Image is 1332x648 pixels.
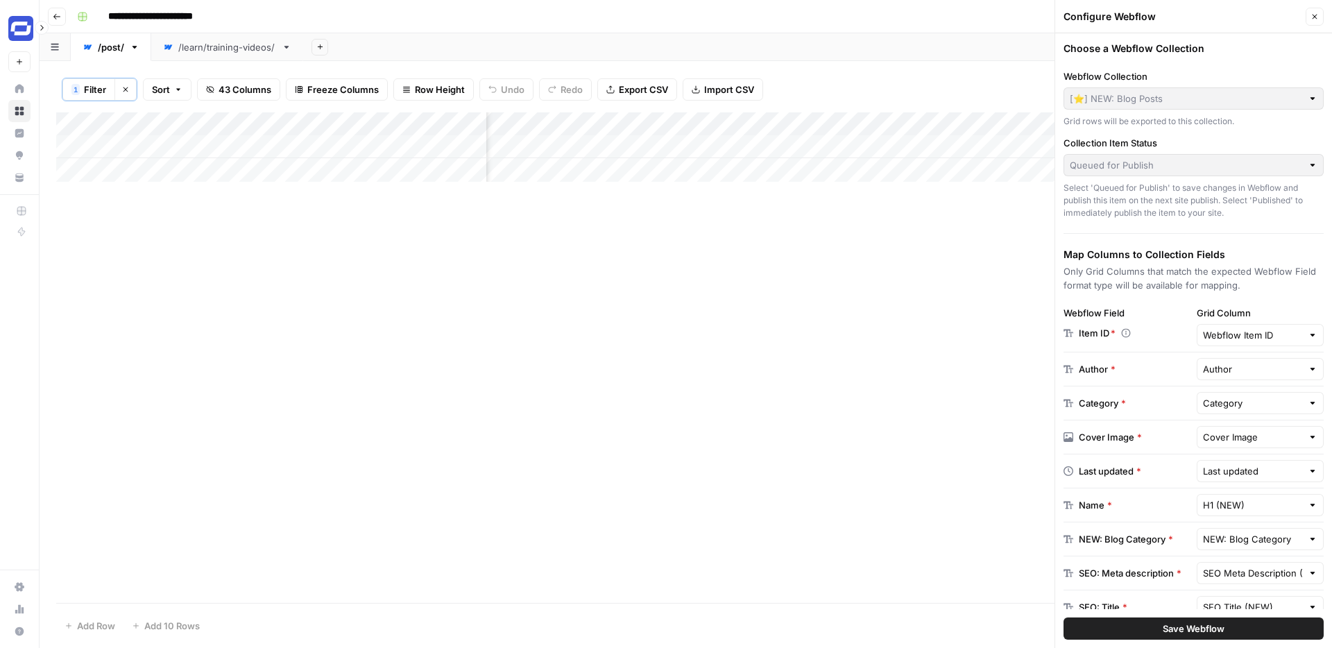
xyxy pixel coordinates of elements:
span: Save Webflow [1163,622,1224,636]
p: Item ID [1079,326,1116,340]
button: Freeze Columns [286,78,388,101]
label: Collection Item Status [1064,136,1324,150]
a: /learn/training-videos/ [151,33,303,61]
input: Webflow Item ID [1203,328,1303,342]
span: 1 [74,84,78,95]
span: Add Row [77,619,115,633]
a: Opportunities [8,144,31,167]
span: Row Height [415,83,465,96]
button: Export CSV [597,78,677,101]
span: Export CSV [619,83,668,96]
div: Grid rows will be exported to this collection. [1064,115,1324,128]
h3: Map Columns to Collection Fields [1064,248,1324,262]
input: NEW: Blog Category [1203,532,1303,546]
input: Category [1203,396,1303,410]
span: Import CSV [704,83,754,96]
h3: Choose a Webflow Collection [1064,42,1324,56]
label: Webflow Collection [1064,69,1324,83]
div: SEO: Meta description [1079,566,1181,580]
button: Import CSV [683,78,763,101]
button: Redo [539,78,592,101]
button: 43 Columns [197,78,280,101]
a: Insights [8,122,31,144]
div: SEO: Title [1079,600,1127,614]
input: SEO Meta Description (NEW) [1203,566,1303,580]
div: NEW: Blog Category [1079,532,1173,546]
span: Sort [152,83,170,96]
span: Required [1111,362,1116,376]
input: Author [1203,362,1303,376]
span: Required [1177,566,1181,580]
a: Browse [8,100,31,122]
div: Cover Image [1079,430,1142,444]
p: Only Grid Columns that match the expected Webflow Field format type will be available for mapping. [1064,264,1324,292]
a: Settings [8,576,31,598]
a: Your Data [8,167,31,189]
span: Required [1111,327,1116,339]
button: Add 10 Rows [123,615,208,637]
input: Cover Image [1203,430,1303,444]
span: Required [1136,464,1141,478]
div: Category [1079,396,1126,410]
input: Last updated [1203,464,1303,478]
input: Queued for Publish [1070,158,1302,172]
div: Author [1079,362,1116,376]
button: 1Filter [62,78,114,101]
button: Sort [143,78,191,101]
input: H1 (NEW) [1203,498,1303,512]
button: Save Webflow [1064,617,1324,640]
span: Required [1168,532,1173,546]
a: Home [8,78,31,100]
button: Add Row [56,615,123,637]
div: 1 [71,84,80,95]
button: Help + Support [8,620,31,642]
button: Workspace: Synthesia [8,11,31,46]
span: Redo [561,83,583,96]
div: Last updated [1079,464,1141,478]
img: Synthesia Logo [8,16,33,41]
button: Row Height [393,78,474,101]
span: Required [1137,430,1142,444]
span: 43 Columns [219,83,271,96]
a: Usage [8,598,31,620]
span: Required [1122,600,1127,614]
div: Name [1079,498,1112,512]
a: /post/ [71,33,151,61]
span: Required [1107,498,1112,512]
div: Select 'Queued for Publish' to save changes in Webflow and publish this item on the next site pub... [1064,182,1324,219]
button: Undo [479,78,533,101]
label: Grid Column [1197,306,1324,320]
span: Filter [84,83,106,96]
span: Undo [501,83,524,96]
div: /learn/training-videos/ [178,40,276,54]
span: Add 10 Rows [144,619,200,633]
span: Freeze Columns [307,83,379,96]
div: /post/ [98,40,124,54]
div: Webflow Field [1064,306,1191,320]
input: SEO Title (NEW) [1203,600,1303,614]
input: [⭐] NEW: Blog Posts [1070,92,1302,105]
span: Required [1121,396,1126,410]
